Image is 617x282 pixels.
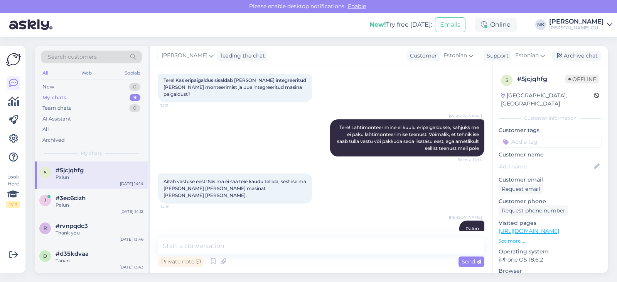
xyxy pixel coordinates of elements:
input: Add a tag [499,136,602,148]
div: Private note [158,257,204,267]
div: [GEOGRAPHIC_DATA], [GEOGRAPHIC_DATA] [501,92,594,108]
p: iPhone OS 18.6.2 [499,256,602,264]
p: Visited pages [499,219,602,227]
div: Palun [56,174,143,181]
span: My chats [81,150,102,157]
div: 0 [129,104,140,112]
span: Estonian [515,51,539,60]
span: 3 [44,197,47,203]
span: Offline [565,75,599,83]
span: #d35kdvaa [56,250,89,257]
div: Request email [499,184,543,194]
div: Support [484,52,509,60]
p: Customer phone [499,197,602,206]
div: [DATE] 13:46 [120,236,143,242]
div: Palun [56,202,143,209]
div: [DATE] 14:14 [120,181,143,187]
div: Customer information [499,115,602,122]
div: Tänan [56,257,143,264]
span: Aitäh vastuse eest! Siis ma ei saa teie kaudu tellida, sest ise ma [PERSON_NAME] [PERSON_NAME] ma... [164,178,307,198]
span: 14:11 [160,103,189,109]
div: Online [475,18,517,32]
div: [DATE] 14:12 [120,209,143,214]
div: leading the chat [218,52,265,60]
span: #5jcjqhfg [56,167,84,174]
span: Tere! Lahtimonteerimine ei kuulu eripaigaldusse, kahjuks me ei paku lahtimonteerimise teenust. Võ... [337,124,480,151]
div: Team chats [42,104,71,112]
span: 14:18 [160,204,189,210]
div: Socials [123,68,142,78]
span: Tere! Kas eripaigaldus sisaldab [PERSON_NAME] integreeritud [PERSON_NAME] monteerimist ja uue int... [164,77,307,97]
p: See more ... [499,238,602,245]
a: [URL][DOMAIN_NAME] [499,228,559,234]
span: #rvnpqdc3 [56,223,88,229]
span: r [44,225,47,231]
span: d [43,253,47,259]
p: Customer email [499,176,602,184]
span: Send [462,258,481,265]
div: # 5jcjqhfg [517,75,565,84]
span: [PERSON_NAME] [449,214,482,220]
span: Search customers [48,53,97,61]
p: Browser [499,267,602,275]
input: Add name [499,162,593,171]
div: Customer [407,52,437,60]
button: Emails [435,17,465,32]
div: NK [535,19,546,30]
p: Customer name [499,151,602,159]
div: Look Here [6,173,20,208]
span: Estonian [443,51,467,60]
div: AI Assistant [42,115,71,123]
span: Enable [346,3,368,10]
div: Archive chat [552,51,601,61]
p: Customer tags [499,126,602,134]
div: Thank you [56,229,143,236]
div: 9 [130,94,140,102]
div: 0 [129,83,140,91]
div: All [42,126,49,133]
a: [PERSON_NAME][PERSON_NAME] OÜ [549,19,612,31]
div: Web [80,68,93,78]
span: [PERSON_NAME] [449,113,482,119]
span: 5 [506,77,508,83]
div: [PERSON_NAME] OÜ [549,25,604,31]
div: [PERSON_NAME] [549,19,604,25]
p: Operating system [499,248,602,256]
div: Try free [DATE]: [369,20,432,29]
div: Request phone number [499,206,568,216]
div: My chats [42,94,66,102]
span: #3ec6cizh [56,195,86,202]
div: Archived [42,136,65,144]
span: Palun [465,226,479,231]
span: Seen ✓ 14:14 [453,157,482,163]
span: 5 [44,170,47,175]
div: All [41,68,50,78]
img: Askly Logo [6,52,21,67]
div: [DATE] 13:43 [120,264,143,270]
b: New! [369,21,386,28]
span: [PERSON_NAME] [162,51,207,60]
div: 2 / 3 [6,201,20,208]
div: New [42,83,54,91]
